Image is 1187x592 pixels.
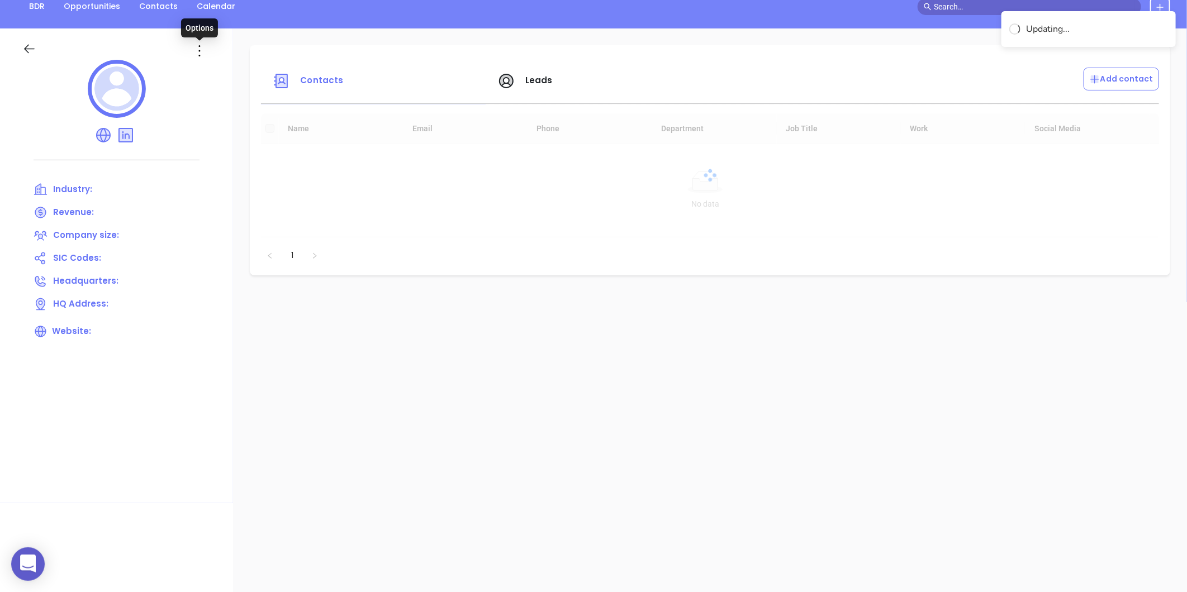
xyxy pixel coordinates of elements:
span: search [924,3,932,11]
span: Company size: [53,229,119,241]
span: Revenue: [53,206,94,218]
li: Previous Page [261,246,279,264]
div: Options [181,18,218,37]
input: Search… [934,1,1135,13]
li: 1 [283,246,301,264]
span: Contacts [300,74,343,86]
span: Headquarters: [53,275,118,287]
span: left [267,252,273,259]
button: right [306,246,324,264]
span: Website: [34,325,91,337]
span: Leads [525,74,553,86]
span: Industry: [53,183,92,195]
button: left [261,246,279,264]
span: SIC Codes: [53,252,101,264]
span: right [311,252,318,259]
div: Updating... [1026,22,1168,36]
span: HQ Address: [53,298,108,309]
p: Add contact [1089,73,1153,85]
a: 1 [284,247,301,264]
li: Next Page [306,246,324,264]
img: profile logo [88,60,146,118]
